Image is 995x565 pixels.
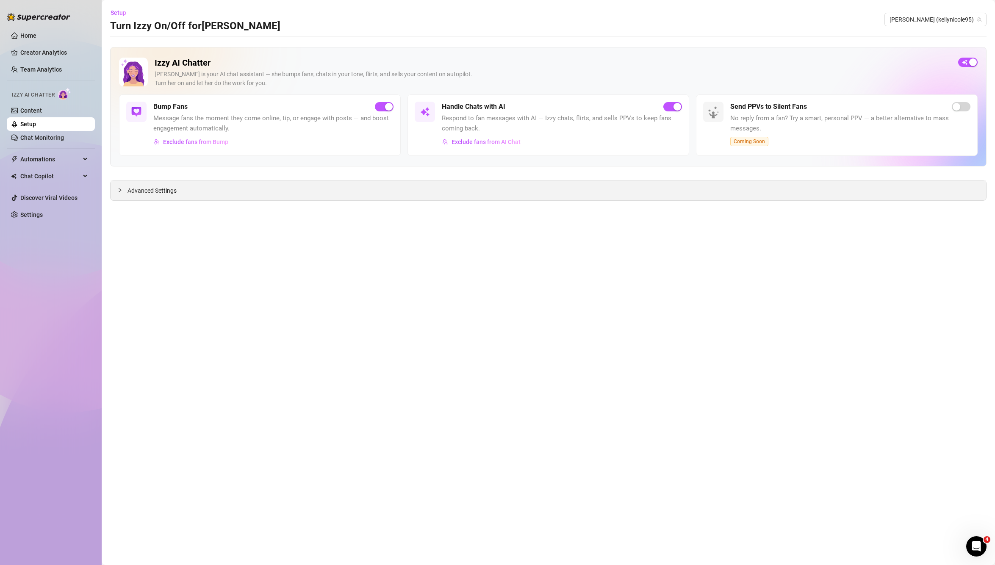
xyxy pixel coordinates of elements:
a: Setup [20,121,36,127]
a: Content [20,107,42,114]
h5: Bump Fans [153,102,188,112]
span: Exclude fans from Bump [163,138,228,145]
span: collapsed [117,188,122,193]
span: Respond to fan messages with AI — Izzy chats, flirts, and sells PPVs to keep fans coming back. [442,114,682,133]
span: team [977,17,982,22]
img: svg%3e [154,139,160,145]
div: collapsed [117,186,127,195]
a: Discover Viral Videos [20,194,78,201]
h2: Izzy AI Chatter [155,58,951,68]
iframe: Intercom live chat [966,536,987,557]
span: thunderbolt [11,156,18,163]
a: Home [20,32,36,39]
span: Automations [20,152,80,166]
span: Exclude fans from AI Chat [452,138,521,145]
a: Settings [20,211,43,218]
a: Creator Analytics [20,46,88,59]
button: Exclude fans from AI Chat [442,135,521,149]
span: Izzy AI Chatter [12,91,55,99]
h3: Turn Izzy On/Off for [PERSON_NAME] [110,19,280,33]
span: No reply from a fan? Try a smart, personal PPV — a better alternative to mass messages. [730,114,970,133]
h5: Handle Chats with AI [442,102,505,112]
img: logo-BBDzfeDw.svg [7,13,70,21]
button: Exclude fans from Bump [153,135,229,149]
span: Coming Soon [730,137,768,146]
span: 4 [984,536,990,543]
img: AI Chatter [58,88,71,100]
img: svg%3e [442,139,448,145]
img: Chat Copilot [11,173,17,179]
button: Setup [110,6,133,19]
img: Izzy AI Chatter [119,58,148,86]
div: [PERSON_NAME] is your AI chat assistant — she bumps fans, chats in your tone, flirts, and sells y... [155,70,951,88]
img: svg%3e [420,107,430,117]
span: Setup [111,9,126,16]
span: Advanced Settings [127,186,177,195]
img: svg%3e [131,107,141,117]
span: Message fans the moment they come online, tip, or engage with posts — and boost engagement automa... [153,114,394,133]
h5: Send PPVs to Silent Fans [730,102,807,112]
span: Kelly (kellynicole95) [890,13,981,26]
a: Team Analytics [20,66,62,73]
a: Chat Monitoring [20,134,64,141]
span: Chat Copilot [20,169,80,183]
img: silent-fans-ppv-o-N6Mmdf.svg [708,106,721,120]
